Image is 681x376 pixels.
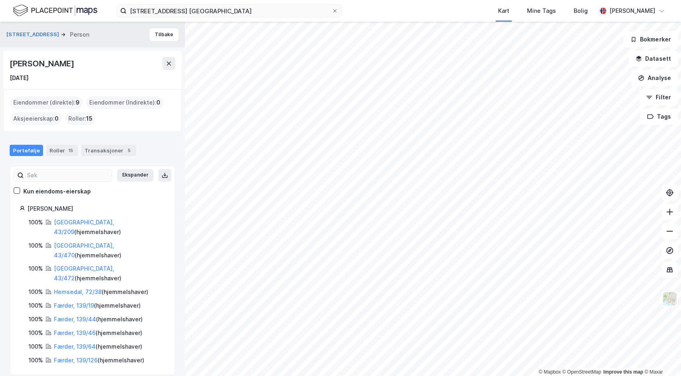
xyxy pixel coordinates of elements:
[631,70,678,86] button: Analyse
[29,355,43,365] div: 100%
[29,241,43,251] div: 100%
[24,169,112,181] input: Søk
[498,6,509,16] div: Kart
[86,96,164,109] div: Eiendommer (Indirekte) :
[662,291,677,306] img: Z
[29,264,43,273] div: 100%
[54,288,102,295] a: Hemsedal, 72/38
[639,89,678,105] button: Filter
[13,4,97,18] img: logo.f888ab2527a4732fd821a326f86c7f29.svg
[27,204,165,214] div: [PERSON_NAME]
[55,114,59,123] span: 0
[603,369,643,375] a: Improve this map
[29,287,43,297] div: 100%
[54,316,96,323] a: Færder, 139/44
[67,146,75,154] div: 15
[46,145,78,156] div: Roller
[54,265,114,281] a: [GEOGRAPHIC_DATA], 43/472
[640,109,678,125] button: Tags
[125,146,133,154] div: 5
[539,369,561,375] a: Mapbox
[117,169,154,182] button: Ekspander
[86,114,92,123] span: 15
[70,30,89,39] div: Person
[54,357,98,364] a: Færder, 139/126
[54,218,165,237] div: ( hjemmelshaver )
[54,302,94,309] a: Færder, 139/19
[54,314,143,324] div: ( hjemmelshaver )
[54,329,96,336] a: Færder, 139/46
[29,218,43,227] div: 100%
[10,96,83,109] div: Eiendommer (direkte) :
[54,241,165,260] div: ( hjemmelshaver )
[10,145,43,156] div: Portefølje
[127,5,332,17] input: Søk på adresse, matrikkel, gårdeiere, leietakere eller personer
[29,301,43,310] div: 100%
[29,342,43,351] div: 100%
[65,112,96,125] div: Roller :
[54,287,148,297] div: ( hjemmelshaver )
[562,369,601,375] a: OpenStreetMap
[54,301,141,310] div: ( hjemmelshaver )
[54,343,96,350] a: Færder, 139/64
[29,328,43,338] div: 100%
[10,73,29,83] div: [DATE]
[624,31,678,47] button: Bokmerker
[54,219,114,235] a: [GEOGRAPHIC_DATA], 43/209
[54,342,142,351] div: ( hjemmelshaver )
[54,355,144,365] div: ( hjemmelshaver )
[81,145,136,156] div: Transaksjoner
[54,328,142,338] div: ( hjemmelshaver )
[23,187,91,196] div: Kun eiendoms-eierskap
[609,6,655,16] div: [PERSON_NAME]
[76,98,80,107] span: 9
[574,6,588,16] div: Bolig
[150,28,178,41] button: Tilbake
[10,112,62,125] div: Aksjeeierskap :
[629,51,678,67] button: Datasett
[29,314,43,324] div: 100%
[527,6,556,16] div: Mine Tags
[156,98,160,107] span: 0
[6,31,61,39] button: [STREET_ADDRESS]
[54,264,165,283] div: ( hjemmelshaver )
[641,337,681,376] iframe: Chat Widget
[641,337,681,376] div: Kontrollprogram for chat
[54,242,114,259] a: [GEOGRAPHIC_DATA], 43/470
[10,57,76,70] div: [PERSON_NAME]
